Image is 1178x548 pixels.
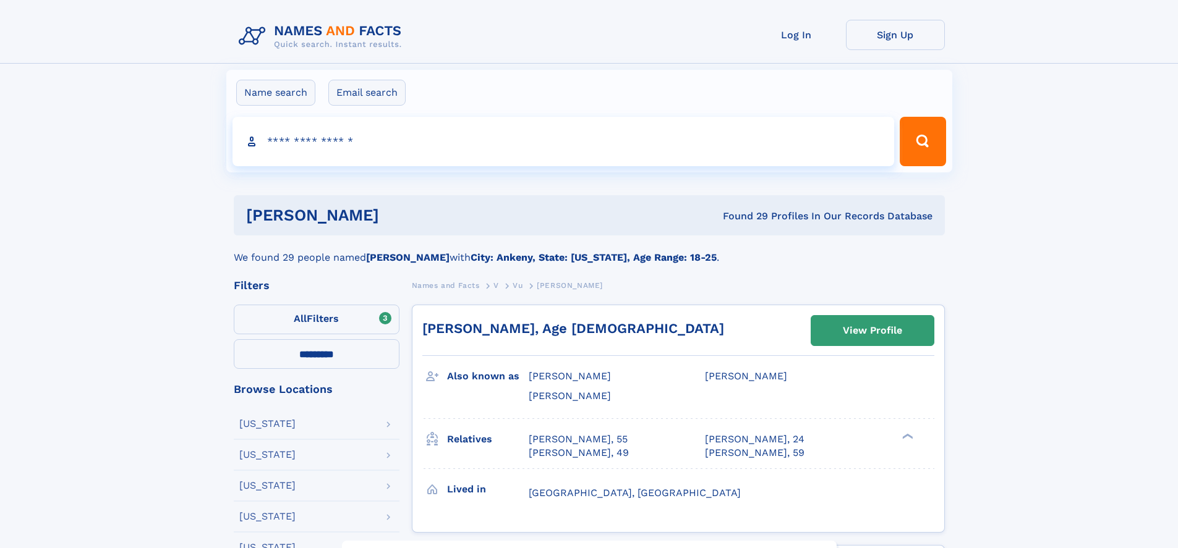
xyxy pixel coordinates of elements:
[234,305,399,334] label: Filters
[239,512,296,521] div: [US_STATE]
[422,321,724,336] a: [PERSON_NAME], Age [DEMOGRAPHIC_DATA]
[239,419,296,429] div: [US_STATE]
[529,446,629,460] a: [PERSON_NAME], 49
[239,450,296,460] div: [US_STATE]
[236,80,315,106] label: Name search
[412,277,480,293] a: Names and Facts
[294,313,307,324] span: All
[234,235,945,265] div: We found 29 people named with .
[239,481,296,491] div: [US_STATE]
[447,366,529,387] h3: Also known as
[899,432,914,440] div: ❯
[513,281,523,290] span: Vu
[551,209,933,223] div: Found 29 Profiles In Our Records Database
[447,479,529,500] h3: Lived in
[900,117,945,166] button: Search Button
[513,277,523,293] a: Vu
[747,20,846,50] a: Log In
[705,446,805,460] a: [PERSON_NAME], 59
[233,117,895,166] input: search input
[328,80,406,106] label: Email search
[529,487,741,499] span: [GEOGRAPHIC_DATA], [GEOGRAPHIC_DATA]
[529,432,628,446] a: [PERSON_NAME], 55
[493,277,499,293] a: V
[366,251,450,263] b: [PERSON_NAME]
[447,429,529,450] h3: Relatives
[246,208,551,223] h1: [PERSON_NAME]
[234,280,399,291] div: Filters
[705,370,787,382] span: [PERSON_NAME]
[471,251,717,263] b: City: Ankeny, State: [US_STATE], Age Range: 18-25
[846,20,945,50] a: Sign Up
[529,370,611,382] span: [PERSON_NAME]
[537,281,603,290] span: [PERSON_NAME]
[705,432,805,446] a: [PERSON_NAME], 24
[234,20,412,53] img: Logo Names and Facts
[811,316,934,345] a: View Profile
[493,281,499,290] span: V
[529,390,611,402] span: [PERSON_NAME]
[234,384,399,395] div: Browse Locations
[843,316,902,345] div: View Profile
